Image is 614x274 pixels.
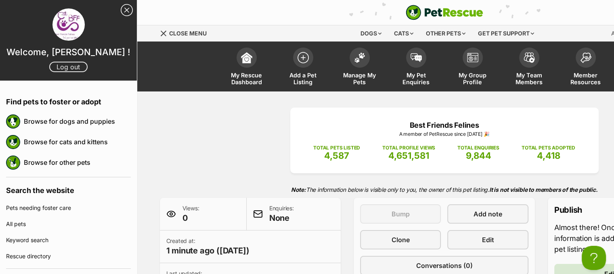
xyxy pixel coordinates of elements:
img: petrescue logo [6,114,20,129]
span: 1 minute ago ([DATE]) [166,245,249,256]
span: Bump [392,209,410,219]
a: Log out [49,62,88,72]
span: Close menu [169,30,207,37]
span: Add note [474,209,502,219]
img: petrescue logo [6,135,20,149]
span: 4,651,581 [388,150,429,161]
span: Add a Pet Listing [285,72,321,85]
a: PetRescue [406,5,483,20]
h4: Search the website [6,177,131,200]
a: My Pet Enquiries [388,44,444,91]
a: My Team Members [501,44,557,91]
span: None [269,212,294,224]
a: Close Sidebar [121,4,133,16]
img: add-pet-listing-icon-0afa8454b4691262ce3f59096e99ab1cd57d4a30225e0717b998d2c9b9846f56.svg [298,52,309,63]
span: Clone [392,235,410,245]
iframe: Help Scout Beacon - Open [582,246,606,270]
a: Manage My Pets [331,44,388,91]
a: My Group Profile [444,44,501,91]
div: Other pets [420,25,471,42]
p: Created at: [166,237,249,256]
strong: Note: [291,186,306,193]
img: group-profile-icon-3fa3cf56718a62981997c0bc7e787c4b2cf8bcc04b72c1350f741eb67cf2f40e.svg [467,53,478,62]
img: pet-enquiries-icon-7e3ad2cf08bfb03b45e93fb7055b45f3efa6380592205ae92323e6603595dc1f.svg [411,53,422,62]
span: My Group Profile [455,72,491,85]
a: My Rescue Dashboard [218,44,275,91]
div: Cats [388,25,419,42]
p: A member of PetRescue since [DATE] 🎉 [302,131,587,138]
span: My Pet Enquiries [398,72,434,85]
img: dashboard-icon-eb2f2d2d3e046f16d808141f083e7271f6b2e854fb5c12c21221c1fb7104beca.svg [241,52,252,63]
img: team-members-icon-5396bd8760b3fe7c0b43da4ab00e1e3bb1a5d9ba89233759b79545d2d3fc5d0d.svg [524,52,535,63]
a: Pets needing foster care [6,200,131,216]
img: petrescue logo [6,156,20,170]
a: Menu [160,25,212,40]
a: Add a Pet Listing [275,44,331,91]
strong: It is not visible to members of the public. [489,186,598,193]
span: Member Resources [568,72,604,85]
p: TOTAL ENQUIRIES [457,144,499,152]
a: Edit [447,230,528,249]
p: Enquiries: [269,204,294,224]
button: Bump [360,204,441,224]
a: Keyword search [6,232,131,248]
a: Rescue directory [6,248,131,264]
p: TOTAL PROFILE VIEWS [382,144,435,152]
a: Member Resources [557,44,614,91]
span: 4,587 [324,150,349,161]
h4: Find pets to foster or adopt [6,89,131,111]
img: member-resources-icon-8e73f808a243e03378d46382f2149f9095a855e16c252ad45f914b54edf8863c.svg [580,52,591,63]
img: logo-cat-932fe2b9b8326f06289b0f2fb663e598f794de774fb13d1741a6617ecf9a85b4.svg [406,5,483,20]
p: Best Friends Felines [302,120,587,131]
img: manage-my-pets-icon-02211641906a0b7f246fdf0571729dbe1e7629f14944591b6c1af311fb30b64b.svg [354,52,365,63]
div: Get pet support [472,25,540,42]
span: Manage My Pets [342,72,378,85]
span: 9,844 [466,150,491,161]
span: Conversations (0) [416,261,472,270]
a: Clone [360,230,441,249]
span: 4,418 [536,150,560,161]
p: TOTAL PETS ADOPTED [522,144,575,152]
p: TOTAL PETS LISTED [313,144,360,152]
a: Browse for dogs and puppies [24,113,131,130]
p: Views: [182,204,199,224]
span: 0 [182,212,199,224]
a: Add note [447,204,528,224]
a: Browse for cats and kittens [24,133,131,150]
div: Dogs [355,25,387,42]
a: Browse for other pets [24,154,131,171]
a: All pets [6,216,131,232]
img: profile image [52,8,85,41]
span: My Rescue Dashboard [228,72,265,85]
span: Edit [482,235,494,245]
span: My Team Members [511,72,547,85]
